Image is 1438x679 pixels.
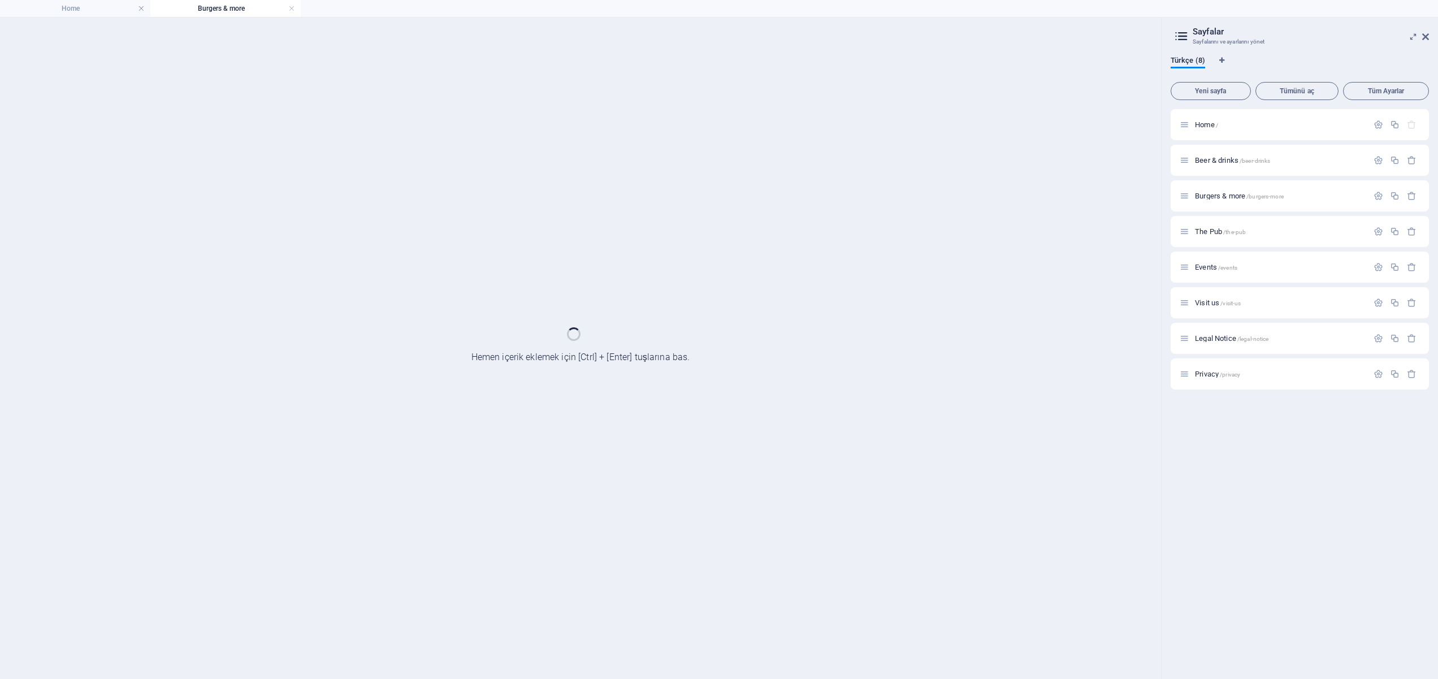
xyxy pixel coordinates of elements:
[1237,336,1269,342] span: /legal-notice
[1195,120,1218,129] span: Home
[1192,263,1368,271] div: Events/events
[1390,120,1400,129] div: Çoğalt
[1390,334,1400,343] div: Çoğalt
[1195,227,1246,236] span: Sayfayı açmak için tıkla
[1171,54,1205,70] span: Türkçe (8)
[1193,37,1406,47] h3: Sayfalarını ve ayarlarını yönet
[1407,298,1417,308] div: Sil
[1407,120,1417,129] div: Başlangıç sayfası silinemez
[1407,155,1417,165] div: Sil
[1390,298,1400,308] div: Çoğalt
[1192,228,1368,235] div: The Pub/the-pub
[1195,263,1237,271] span: Sayfayı açmak için tıkla
[1407,369,1417,379] div: Sil
[1255,82,1339,100] button: Tümünü aç
[1374,120,1383,129] div: Ayarlar
[1348,88,1424,94] span: Tüm Ayarlar
[1374,191,1383,201] div: Ayarlar
[1195,156,1270,165] span: Beer & drinks
[1390,262,1400,272] div: Çoğalt
[1374,262,1383,272] div: Ayarlar
[150,2,301,15] h4: Burgers & more
[1374,155,1383,165] div: Ayarlar
[1216,122,1218,128] span: /
[1374,298,1383,308] div: Ayarlar
[1390,191,1400,201] div: Çoğalt
[1195,334,1268,343] span: Sayfayı açmak için tıkla
[1192,157,1368,164] div: Beer & drinks/beer-drinks
[1261,88,1334,94] span: Tümünü aç
[1192,121,1368,128] div: Home/
[1171,82,1251,100] button: Yeni sayfa
[1407,191,1417,201] div: Sil
[1246,193,1284,200] span: /burgers-more
[1223,229,1246,235] span: /the-pub
[1193,27,1429,37] h2: Sayfalar
[1390,155,1400,165] div: Çoğalt
[1195,192,1284,200] span: Burgers & more
[1390,369,1400,379] div: Çoğalt
[1374,369,1383,379] div: Ayarlar
[1218,265,1237,271] span: /events
[1195,299,1241,307] span: Sayfayı açmak için tıkla
[1192,370,1368,378] div: Privacy/privacy
[1343,82,1429,100] button: Tüm Ayarlar
[1374,334,1383,343] div: Ayarlar
[1240,158,1271,164] span: /beer-drinks
[1407,262,1417,272] div: Sil
[1195,370,1240,378] span: Sayfayı açmak için tıkla
[1407,334,1417,343] div: Sil
[1407,227,1417,236] div: Sil
[1176,88,1246,94] span: Yeni sayfa
[1374,227,1383,236] div: Ayarlar
[1192,335,1368,342] div: Legal Notice/legal-notice
[1192,299,1368,306] div: Visit us/visit-us
[1171,56,1429,77] div: Dil Sekmeleri
[1390,227,1400,236] div: Çoğalt
[1220,300,1241,306] span: /visit-us
[1220,371,1240,378] span: /privacy
[1192,192,1368,200] div: Burgers & more/burgers-more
